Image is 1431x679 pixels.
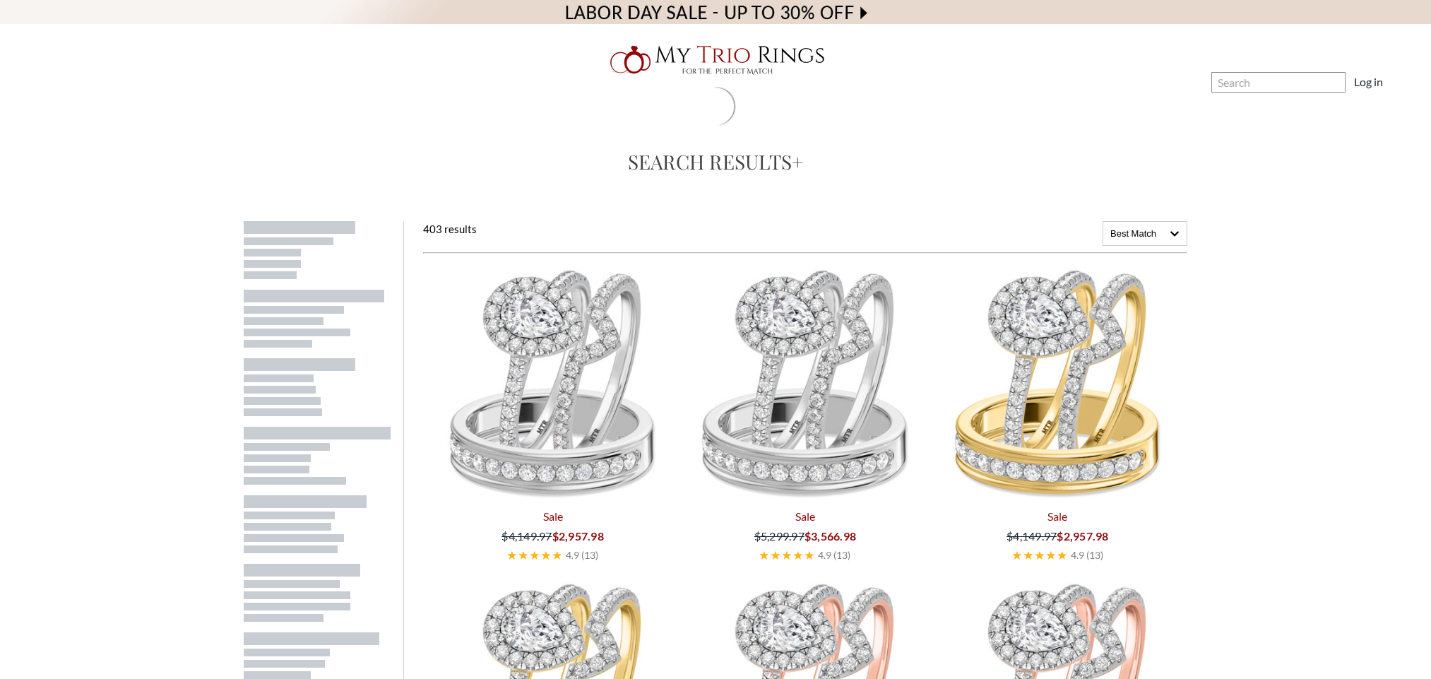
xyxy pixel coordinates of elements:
[215,147,1216,177] h1: Search Results+
[1211,72,1346,93] input: Search
[1391,76,1406,90] svg: cart.cart_preview
[1354,73,1383,90] a: Log in
[415,37,1016,83] a: My Trio Rings
[1391,73,1414,90] a: Cart with 0 items
[602,37,829,83] img: My Trio Rings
